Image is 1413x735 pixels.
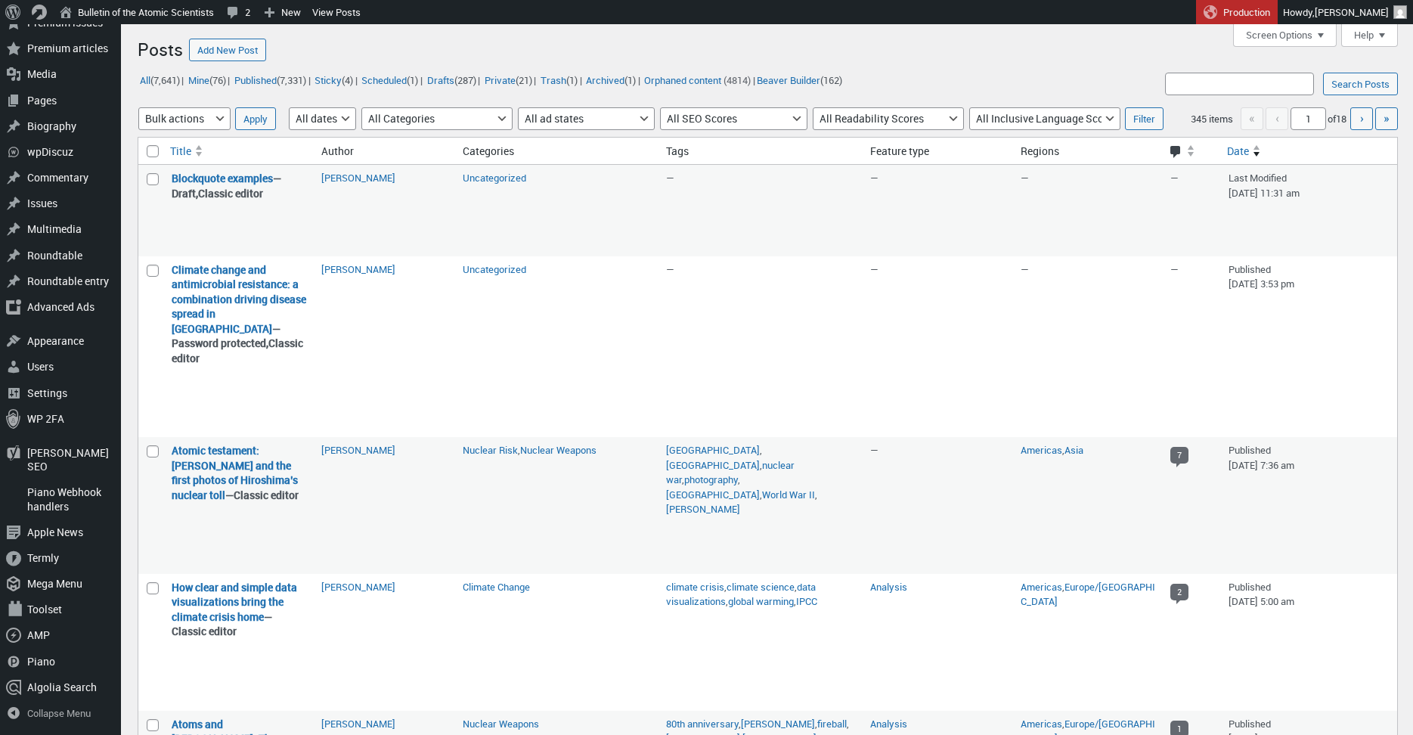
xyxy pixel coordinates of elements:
a: Title Sort ascending. [164,138,314,165]
a: 2 comments [1170,584,1188,604]
a: [PERSON_NAME] [321,717,395,730]
a: Trash(1) [538,71,579,88]
a: “Blockquote examples” (Edit) [172,171,273,185]
a: [PERSON_NAME] [741,717,815,730]
span: — [1170,262,1179,276]
span: Classic editor [234,488,299,502]
a: Climate Change [463,580,530,594]
span: (7,331) [277,73,306,87]
span: (1) [624,73,636,87]
span: » [1384,110,1390,126]
span: of [1328,112,1348,126]
a: Uncategorized [463,262,526,276]
strong: — [172,171,306,200]
h1: Posts [138,32,183,64]
span: — [870,443,878,457]
a: 80th anniversary [666,717,739,730]
th: Tags [658,138,863,166]
span: Password protected, [172,336,268,350]
a: Comments Sort ascending. [1163,138,1221,165]
ul: | [138,70,844,90]
td: , [1013,574,1163,711]
a: Drafts(287) [425,71,478,88]
a: Next page [1350,107,1373,130]
a: Nuclear Risk [463,443,518,457]
a: World War II [762,488,815,501]
li: (4814) [643,70,751,90]
td: , [455,437,659,574]
span: (162) [820,73,842,87]
span: (76) [209,73,226,87]
a: Americas [1021,443,1062,457]
a: Private(21) [482,71,534,88]
span: Draft, [172,186,198,200]
span: Classic editor [172,624,237,638]
span: — [666,262,674,276]
span: › [1360,110,1364,126]
li: | [186,70,230,90]
a: Uncategorized [463,171,526,185]
span: Date [1227,144,1249,159]
strong: — [172,580,306,639]
a: [PERSON_NAME] [321,262,395,276]
a: IPCC [796,594,817,608]
a: [GEOGRAPHIC_DATA] [666,458,760,472]
li: | [360,70,423,90]
th: Author [314,138,455,166]
a: [PERSON_NAME] [321,443,395,457]
a: Beaver Builder(162) [755,71,844,88]
a: 7 comments [1170,447,1188,467]
span: — [1021,262,1029,276]
a: Asia [1064,443,1083,457]
li: | [138,70,184,90]
a: Published(7,331) [232,71,308,88]
span: Comments [1169,145,1183,160]
a: Mine(76) [186,71,228,88]
a: climate science [727,580,795,594]
a: Nuclear Weapons [520,443,596,457]
a: “Climate change and antimicrobial resistance: a combination driving disease spread in Africa” (Edit) [172,262,306,336]
button: Screen Options [1233,24,1337,47]
a: All(7,641) [138,71,181,88]
a: “How clear and simple data visualizations bring the climate crisis home” (Edit) [172,580,297,624]
a: Analysis [870,580,907,594]
span: Classic editor [172,336,303,365]
span: — [870,262,878,276]
span: 18 [1336,112,1346,126]
a: fireball [817,717,847,730]
a: Americas [1021,580,1062,594]
span: (1) [566,73,578,87]
a: data visualizations [666,580,816,609]
a: Analysis [870,717,907,730]
a: Add New Post [189,39,266,61]
strong: — [172,262,306,366]
input: Filter [1125,107,1164,130]
td: Published [DATE] 3:53 pm [1221,256,1397,437]
td: , , , , , , [658,437,863,574]
span: — [870,171,878,185]
td: , , , , [658,574,863,711]
a: nuclear war [666,458,795,487]
button: Help [1341,24,1398,47]
th: Feature type [863,138,1012,166]
span: (4) [342,73,353,87]
th: Categories [455,138,659,166]
span: — [1021,171,1029,185]
a: [GEOGRAPHIC_DATA] [666,488,760,501]
a: [PERSON_NAME] [666,502,740,516]
td: , [1013,437,1163,574]
a: climate crisis [666,580,724,594]
a: [GEOGRAPHIC_DATA] [666,443,760,457]
span: 7 [1170,447,1188,464]
span: (21) [516,73,532,87]
td: Last Modified [DATE] 11:31 am [1221,165,1397,256]
a: Last page [1375,107,1398,130]
li: | [482,70,536,90]
a: Archived(1) [584,71,638,88]
td: Published [DATE] 7:36 am [1221,437,1397,574]
a: [PERSON_NAME] [321,171,395,185]
span: 2 [1170,584,1188,600]
span: Title [170,144,191,159]
a: Nuclear Weapons [463,717,539,730]
a: global warming [728,594,794,608]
